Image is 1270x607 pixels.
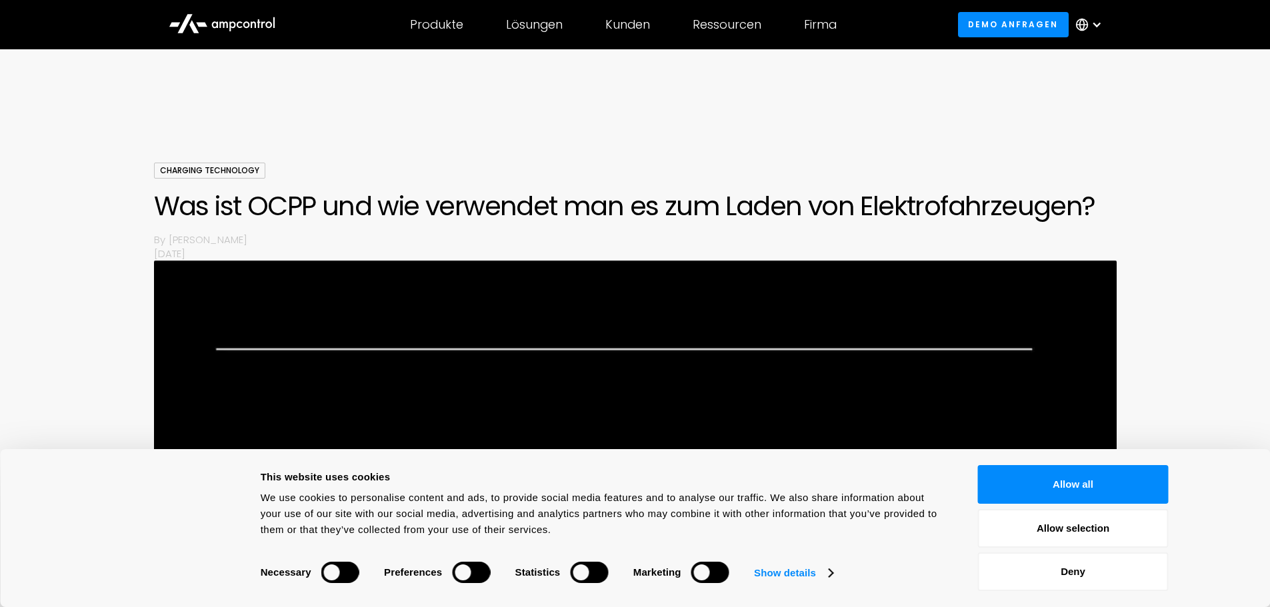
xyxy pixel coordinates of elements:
[261,490,948,538] div: We use cookies to personalise content and ads, to provide social media features and to analyse ou...
[154,247,1117,261] p: [DATE]
[605,17,650,32] div: Kunden
[261,566,311,578] strong: Necessary
[978,509,1169,548] button: Allow selection
[633,566,681,578] strong: Marketing
[693,17,761,32] div: Ressourcen
[260,556,261,556] legend: Consent Selection
[978,552,1169,591] button: Deny
[515,566,561,578] strong: Statistics
[410,17,463,32] div: Produkte
[804,17,837,32] div: Firma
[958,12,1069,37] a: Demo anfragen
[978,465,1169,504] button: Allow all
[506,17,563,32] div: Lösungen
[261,469,948,485] div: This website uses cookies
[154,233,169,247] p: By
[384,566,442,578] strong: Preferences
[154,163,265,179] div: Charging Technology
[754,563,833,583] a: Show details
[169,233,1117,247] p: [PERSON_NAME]
[154,190,1117,222] h1: Was ist OCPP und wie verwendet man es zum Laden von Elektrofahrzeugen?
